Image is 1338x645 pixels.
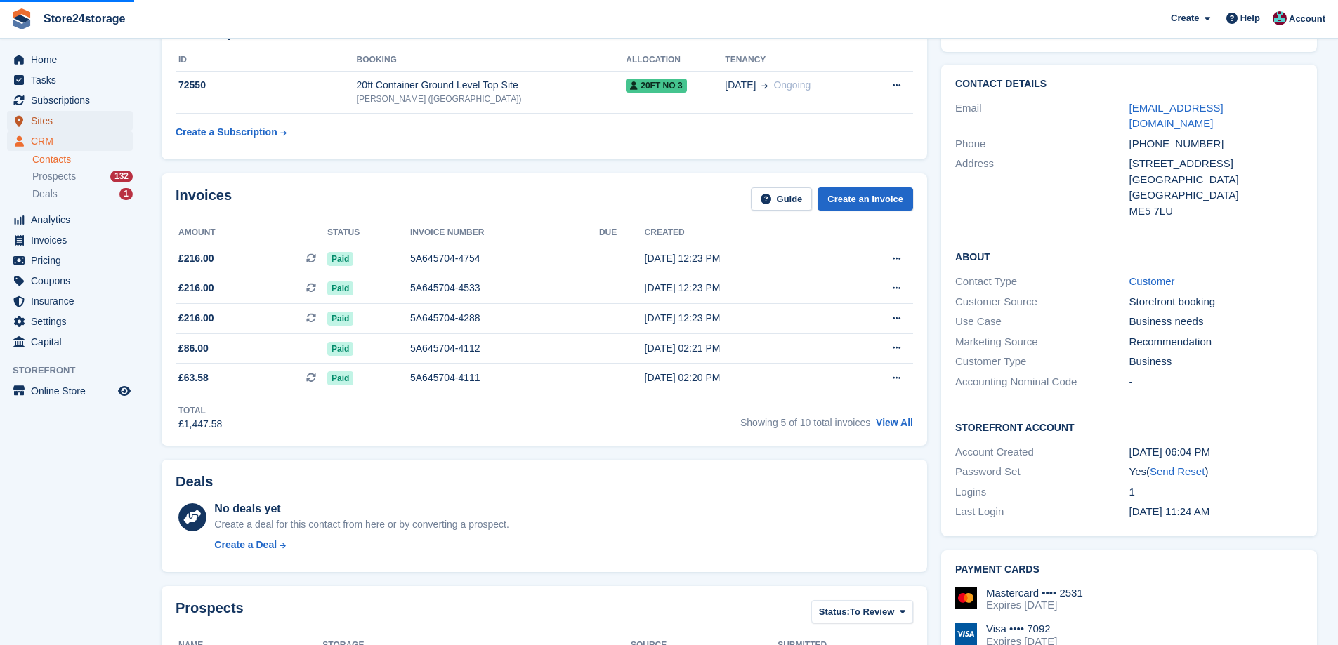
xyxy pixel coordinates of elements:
[955,587,977,609] img: Mastercard Logo
[1240,11,1260,25] span: Help
[176,600,244,626] h2: Prospects
[955,564,1303,576] h2: Payment cards
[38,7,131,30] a: Store24storage
[986,599,1083,611] div: Expires [DATE]
[986,623,1057,635] div: Visa •••• 7092
[850,605,894,619] span: To Review
[811,600,913,623] button: Status: To Review
[955,623,977,645] img: Visa Logo
[1171,11,1199,25] span: Create
[1289,12,1325,26] span: Account
[11,8,32,29] img: stora-icon-8386f47178a22dfd0bd8f6a31ec36ba5ce8667c1dd55bd0f319d3a0aa187defe.svg
[986,587,1083,599] div: Mastercard •••• 2531
[1273,11,1287,25] img: George
[819,605,850,619] span: Status:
